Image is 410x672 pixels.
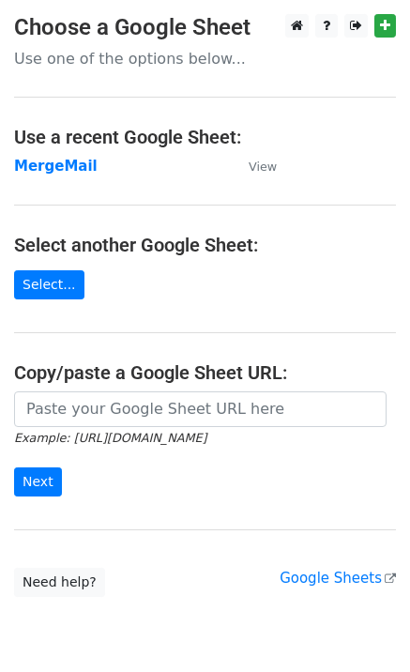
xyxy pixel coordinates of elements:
h3: Choose a Google Sheet [14,14,396,41]
a: MergeMail [14,158,98,175]
a: Select... [14,270,84,299]
a: Google Sheets [280,570,396,587]
small: View [249,160,277,174]
h4: Copy/paste a Google Sheet URL: [14,361,396,384]
h4: Use a recent Google Sheet: [14,126,396,148]
a: Need help? [14,568,105,597]
h4: Select another Google Sheet: [14,234,396,256]
a: View [230,158,277,175]
input: Next [14,467,62,496]
small: Example: [URL][DOMAIN_NAME] [14,431,206,445]
input: Paste your Google Sheet URL here [14,391,387,427]
p: Use one of the options below... [14,49,396,69]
